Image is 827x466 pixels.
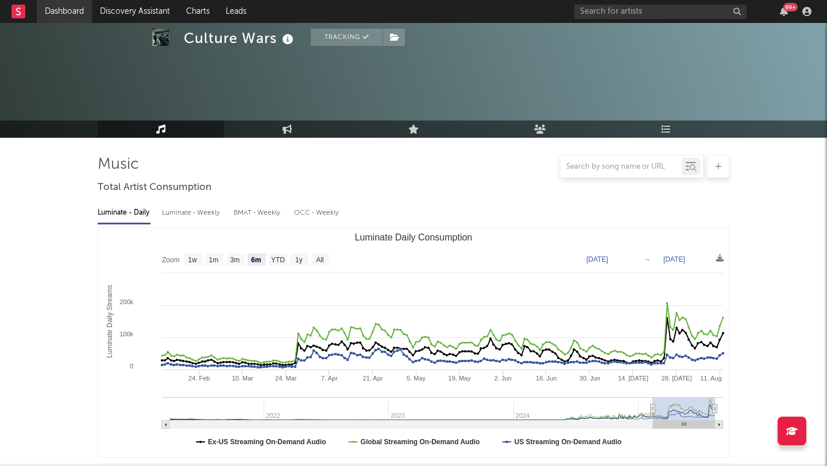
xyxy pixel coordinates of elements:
text: 24. Mar [275,375,297,382]
text: Zoom [162,256,180,264]
input: Search for artists [574,5,747,19]
span: Total Artist Consumption [98,181,211,195]
text: Luminate Daily Consumption [355,232,473,242]
input: Search by song name or URL [561,162,682,172]
button: 99+ [780,7,788,16]
div: Luminate - Daily [98,203,150,223]
text: 1y [295,256,303,264]
text: Ex-US Streaming On-Demand Audio [208,438,326,446]
text: 5. May [407,375,426,382]
div: Luminate - Weekly [162,203,222,223]
text: Global Streaming On-Demand Audio [361,438,480,446]
text: 10. Mar [232,375,254,382]
text: 3m [230,256,240,264]
text: 0 [130,363,133,370]
text: 21. Apr [363,375,383,382]
text: 7. Apr [321,375,338,382]
text: 19. May [449,375,472,382]
text: All [316,256,323,264]
svg: Luminate Daily Consumption [98,228,729,457]
div: BMAT - Weekly [234,203,283,223]
text: US Streaming On-Demand Audio [514,438,621,446]
text: [DATE] [586,255,608,263]
text: 28. [DATE] [662,375,692,382]
text: 11. Aug [700,375,721,382]
text: YTD [271,256,285,264]
text: [DATE] [663,255,685,263]
text: 14. [DATE] [618,375,648,382]
text: → [644,255,651,263]
div: 99 + [783,3,798,11]
text: 6m [251,256,261,264]
text: 2. Jun [494,375,512,382]
text: 16. Jun [536,375,557,382]
text: 1w [188,256,198,264]
text: 24. Feb [188,375,210,382]
text: 1m [209,256,219,264]
text: 30. Jun [579,375,600,382]
text: 100k [119,331,133,337]
div: OCC - Weekly [294,203,340,223]
button: Tracking [311,29,382,46]
text: 200k [119,298,133,305]
div: Culture Wars [184,29,296,48]
text: Luminate Daily Streams [106,285,114,358]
